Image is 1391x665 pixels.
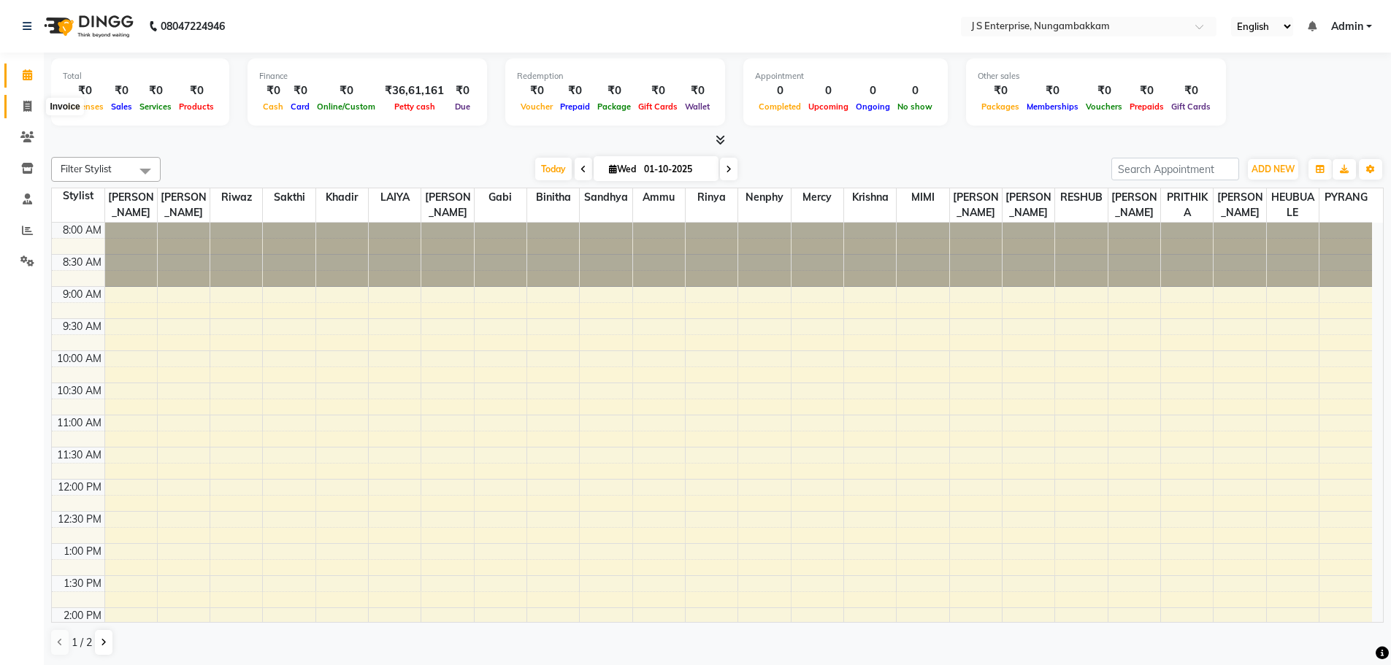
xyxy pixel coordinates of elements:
[37,6,137,47] img: logo
[55,480,104,495] div: 12:00 PM
[1331,19,1363,34] span: Admin
[52,188,104,204] div: Stylist
[175,101,218,112] span: Products
[287,82,313,99] div: ₹0
[1108,188,1160,222] span: [PERSON_NAME]
[1252,164,1295,174] span: ADD NEW
[792,188,843,207] span: mercy
[517,70,713,82] div: Redemption
[805,82,852,99] div: 0
[686,188,737,207] span: rinya
[978,70,1214,82] div: Other sales
[844,188,896,207] span: krishna
[852,82,894,99] div: 0
[1161,188,1213,222] span: PRITHIKA
[852,101,894,112] span: Ongoing
[450,82,475,99] div: ₹0
[161,6,225,47] b: 08047224946
[556,82,594,99] div: ₹0
[1319,188,1372,207] span: PYRANG
[594,101,635,112] span: Package
[594,82,635,99] div: ₹0
[54,447,104,463] div: 11:30 AM
[1214,188,1265,222] span: [PERSON_NAME]
[54,383,104,399] div: 10:30 AM
[635,101,681,112] span: Gift Cards
[475,188,526,207] span: gabi
[897,188,949,207] span: MIMI
[640,158,713,180] input: 2025-10-01
[61,163,112,174] span: Filter Stylist
[1248,159,1298,180] button: ADD NEW
[391,101,439,112] span: Petty cash
[60,223,104,238] div: 8:00 AM
[54,415,104,431] div: 11:00 AM
[755,70,936,82] div: Appointment
[61,576,104,591] div: 1:30 PM
[259,101,287,112] span: Cash
[635,82,681,99] div: ₹0
[107,101,136,112] span: Sales
[755,82,805,99] div: 0
[369,188,421,207] span: LAIYA
[535,158,572,180] span: Today
[1168,101,1214,112] span: Gift Cards
[1023,101,1082,112] span: Memberships
[63,82,107,99] div: ₹0
[46,98,83,115] div: Invoice
[633,188,685,207] span: ammu
[313,101,379,112] span: Online/Custom
[681,101,713,112] span: Wallet
[55,512,104,527] div: 12:30 PM
[805,101,852,112] span: Upcoming
[259,70,475,82] div: Finance
[1003,188,1054,222] span: [PERSON_NAME]
[421,188,473,222] span: [PERSON_NAME]
[580,188,632,207] span: sandhya
[259,82,287,99] div: ₹0
[527,188,579,207] span: binitha
[316,188,368,207] span: khadir
[894,101,936,112] span: No show
[105,188,157,222] span: [PERSON_NAME]
[451,101,474,112] span: Due
[1055,188,1107,207] span: RESHUB
[175,82,218,99] div: ₹0
[61,544,104,559] div: 1:00 PM
[60,255,104,270] div: 8:30 AM
[894,82,936,99] div: 0
[263,188,315,207] span: sakthi
[54,351,104,366] div: 10:00 AM
[556,101,594,112] span: Prepaid
[950,188,1002,222] span: [PERSON_NAME]
[1082,101,1126,112] span: Vouchers
[978,82,1023,99] div: ₹0
[1126,101,1168,112] span: Prepaids
[1168,82,1214,99] div: ₹0
[1267,188,1319,222] span: HEUBUALE
[63,70,218,82] div: Total
[60,287,104,302] div: 9:00 AM
[1082,82,1126,99] div: ₹0
[61,608,104,623] div: 2:00 PM
[210,188,262,207] span: riwaz
[978,101,1023,112] span: Packages
[107,82,136,99] div: ₹0
[605,164,640,174] span: Wed
[681,82,713,99] div: ₹0
[72,635,92,650] span: 1 / 2
[517,82,556,99] div: ₹0
[1126,82,1168,99] div: ₹0
[158,188,210,222] span: [PERSON_NAME]
[136,82,175,99] div: ₹0
[1023,82,1082,99] div: ₹0
[738,188,790,207] span: nenphy
[313,82,379,99] div: ₹0
[517,101,556,112] span: Voucher
[287,101,313,112] span: Card
[60,319,104,334] div: 9:30 AM
[755,101,805,112] span: Completed
[1111,158,1239,180] input: Search Appointment
[379,82,450,99] div: ₹36,61,161
[136,101,175,112] span: Services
